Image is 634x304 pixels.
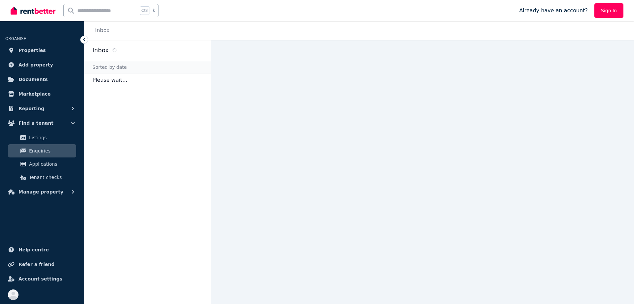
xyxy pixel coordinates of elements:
div: Sorted by date [85,61,211,73]
p: Please wait... [85,73,211,87]
span: Documents [18,75,48,83]
a: Listings [8,131,76,144]
span: Refer a friend [18,260,54,268]
a: Enquiries [8,144,76,157]
span: Listings [29,134,74,142]
a: Marketplace [5,87,79,101]
a: Refer a friend [5,258,79,271]
a: Documents [5,73,79,86]
button: Manage property [5,185,79,198]
a: Inbox [95,27,110,33]
a: Add property [5,58,79,71]
span: Add property [18,61,53,69]
a: Help centre [5,243,79,256]
span: Marketplace [18,90,51,98]
span: Tenant checks [29,173,74,181]
a: Sign In [594,3,623,18]
nav: Breadcrumb [85,21,118,40]
span: Account settings [18,275,62,283]
a: Applications [8,157,76,171]
button: Reporting [5,102,79,115]
span: Ctrl [140,6,150,15]
span: Help centre [18,246,49,254]
a: Properties [5,44,79,57]
img: RentBetter [11,6,55,16]
span: Enquiries [29,147,74,155]
span: Manage property [18,188,63,196]
span: Reporting [18,105,44,112]
span: Already have an account? [519,7,588,15]
span: Applications [29,160,74,168]
h2: Inbox [92,46,109,55]
a: Account settings [5,272,79,285]
span: ORGANISE [5,36,26,41]
span: Find a tenant [18,119,53,127]
span: Properties [18,46,46,54]
span: k [153,8,155,13]
a: Tenant checks [8,171,76,184]
button: Find a tenant [5,116,79,130]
